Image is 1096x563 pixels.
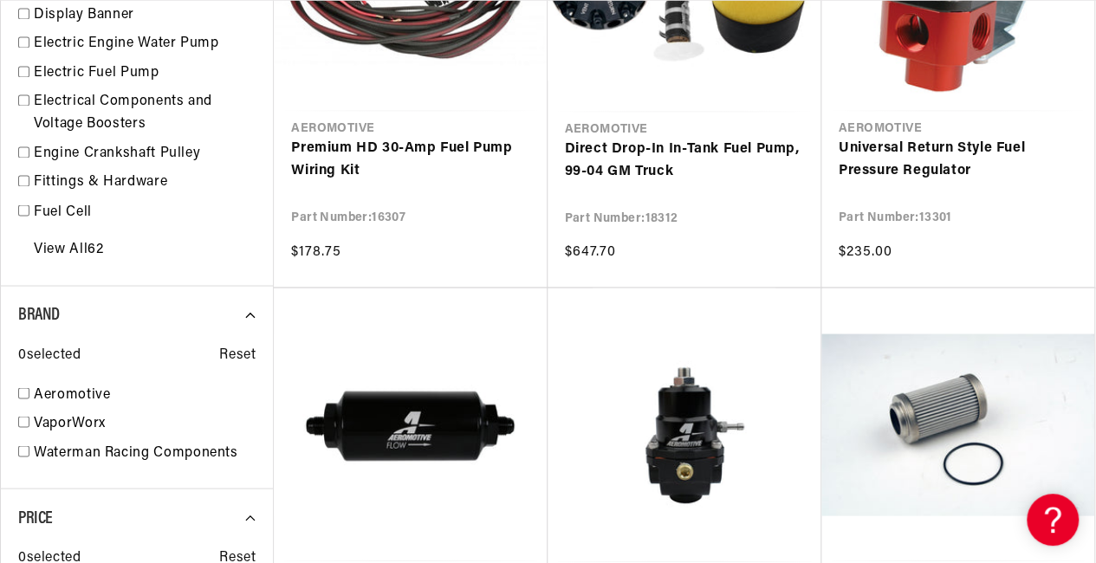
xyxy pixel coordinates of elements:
[839,138,1077,182] a: Universal Return Style Fuel Pressure Regulator
[34,384,256,406] a: Aeromotive
[34,238,103,261] a: View All 62
[34,4,256,27] a: Display Banner
[34,171,256,194] a: Fittings & Hardware
[34,143,256,165] a: Engine Crankshaft Pulley
[565,139,804,183] a: Direct Drop-In In-Tank Fuel Pump, 99-04 GM Truck
[34,442,256,464] a: Waterman Racing Components
[291,138,529,182] a: Premium HD 30-Amp Fuel Pump Wiring Kit
[219,344,256,366] span: Reset
[34,33,256,55] a: Electric Engine Water Pump
[18,306,60,323] span: Brand
[34,62,256,85] a: Electric Fuel Pump
[18,344,81,366] span: 0 selected
[34,91,256,135] a: Electrical Components and Voltage Boosters
[34,201,256,223] a: Fuel Cell
[18,509,53,527] span: Price
[34,412,256,435] a: VaporWorx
